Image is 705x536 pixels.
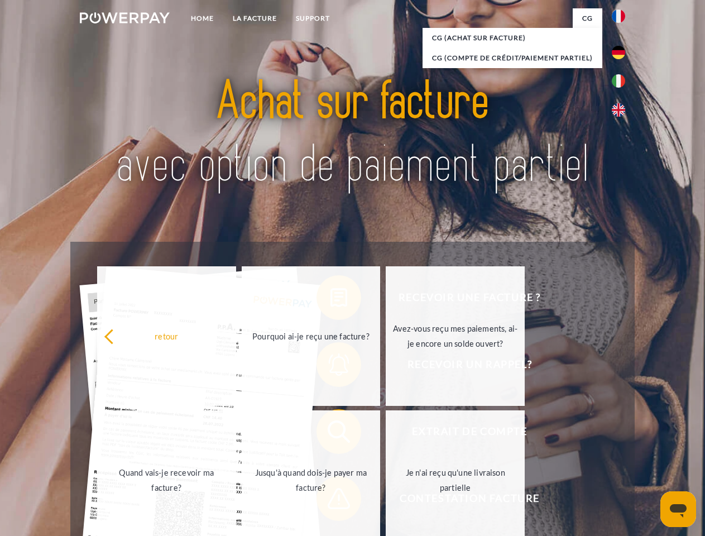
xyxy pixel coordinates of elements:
a: Support [286,8,339,28]
div: Avez-vous reçu mes paiements, ai-je encore un solde ouvert? [392,321,518,351]
iframe: Bouton de lancement de la fenêtre de messagerie [660,491,696,527]
a: Home [181,8,223,28]
img: logo-powerpay-white.svg [80,12,170,23]
img: en [612,103,625,117]
img: de [612,46,625,59]
a: CG (Compte de crédit/paiement partiel) [423,48,602,68]
div: Pourquoi ai-je reçu une facture? [248,328,374,343]
a: CG (achat sur facture) [423,28,602,48]
img: it [612,74,625,88]
div: Quand vais-je recevoir ma facture? [104,465,229,495]
a: Avez-vous reçu mes paiements, ai-je encore un solde ouvert? [386,266,525,406]
img: title-powerpay_fr.svg [107,54,598,214]
a: LA FACTURE [223,8,286,28]
div: Je n'ai reçu qu'une livraison partielle [392,465,518,495]
div: retour [104,328,229,343]
a: CG [573,8,602,28]
img: fr [612,9,625,23]
div: Jusqu'à quand dois-je payer ma facture? [248,465,374,495]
